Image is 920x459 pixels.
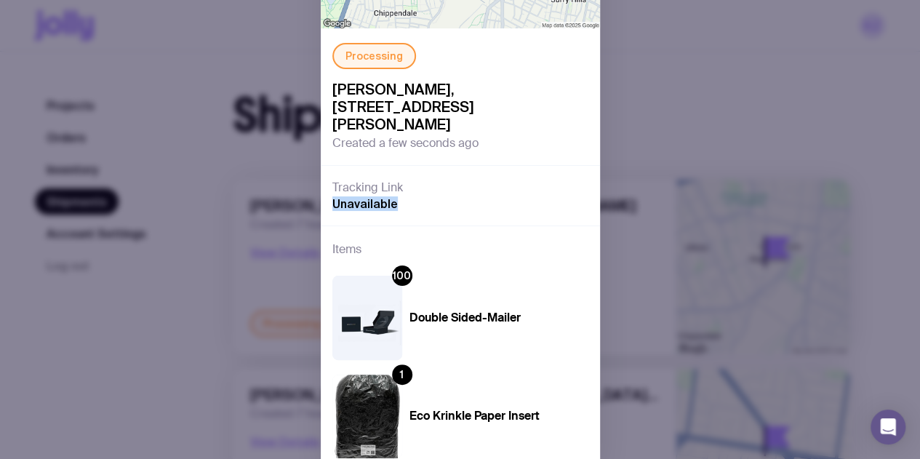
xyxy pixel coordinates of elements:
[332,81,588,133] span: [PERSON_NAME], [STREET_ADDRESS][PERSON_NAME]
[392,364,412,385] div: 1
[332,136,479,151] span: Created a few seconds ago
[409,409,540,423] h4: Eco Krinkle Paper Insert
[332,180,403,195] h3: Tracking Link
[332,241,361,258] h3: Items
[409,311,540,325] h4: Double Sided-Mailer
[871,410,905,444] div: Open Intercom Messenger
[392,266,412,286] div: 100
[332,43,416,69] div: Processing
[332,196,398,211] span: Unavailable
